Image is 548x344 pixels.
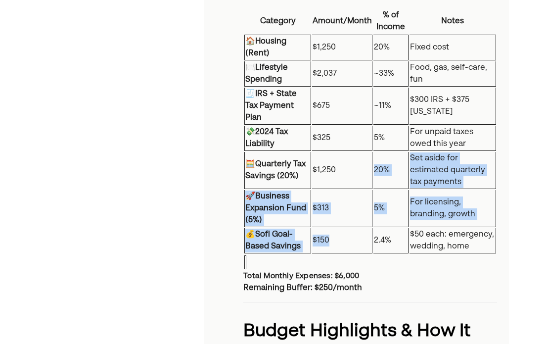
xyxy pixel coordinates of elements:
[245,128,288,148] strong: 2024 Tax Liability
[244,126,311,151] td: 💸
[244,88,311,125] td: 🧾
[410,228,496,253] td: $50 each: emergency, wedding, home
[245,231,301,250] strong: Sofi Goal-Based Savings
[244,228,311,253] td: 💰
[410,152,496,189] td: Set aside for estimated quarterly tax payments
[313,17,372,25] strong: Amount/Month
[373,228,409,253] td: 2.4%
[410,88,496,125] td: $300 IRS + $375 [US_STATE]
[373,61,409,87] td: ~33%
[410,61,496,87] td: Food, gas, self-care, fun
[260,17,296,25] strong: Category
[244,35,311,60] td: 🏠
[373,35,409,60] td: 20%
[245,90,297,122] strong: IRS + State Tax Payment Plan
[410,126,496,151] td: For unpaid taxes owed this year
[245,64,288,84] strong: Lifestyle Spending
[312,190,372,227] td: $313
[244,61,311,87] td: 🍽️
[373,190,409,227] td: 5%
[244,152,311,189] td: 🧮
[373,126,409,151] td: 5%
[373,152,409,189] td: 20%
[245,160,306,180] strong: Quarterly Tax Savings (20%)
[410,35,496,60] td: Fixed cost
[373,88,409,125] td: ~11%
[312,35,372,60] td: $1,250
[312,126,372,151] td: $325
[245,193,306,224] strong: Business Expansion Fund (5%)
[243,272,359,280] strong: Total Monthly Expenses: $6,000
[410,190,496,227] td: For licensing, branding, growth
[243,284,362,292] strong: Remaining Buffer: $250/month
[376,11,405,31] strong: % of Income
[441,17,464,25] strong: Notes
[312,88,372,125] td: $675
[245,38,286,57] strong: Housing (Rent)
[312,152,372,189] td: $1,250
[312,228,372,253] td: $150
[244,190,311,227] td: 🚀
[312,61,372,87] td: $2,037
